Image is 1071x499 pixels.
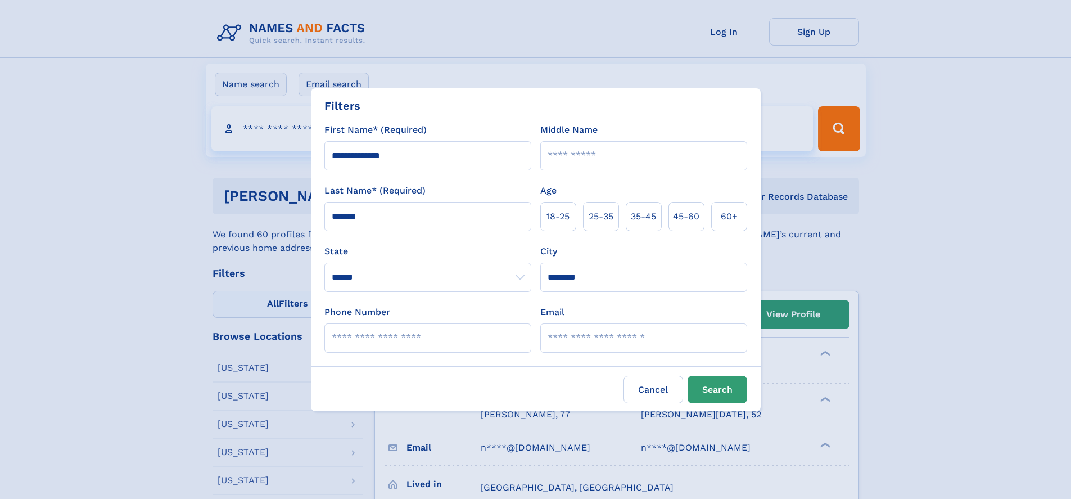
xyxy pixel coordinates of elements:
div: Filters [324,97,360,114]
span: 45‑60 [673,210,699,223]
label: Middle Name [540,123,598,137]
label: First Name* (Required) [324,123,427,137]
label: Phone Number [324,305,390,319]
label: Cancel [623,376,683,403]
label: City [540,245,557,258]
label: State [324,245,531,258]
span: 60+ [721,210,738,223]
span: 35‑45 [631,210,656,223]
label: Age [540,184,557,197]
label: Last Name* (Required) [324,184,426,197]
label: Email [540,305,564,319]
span: 18‑25 [546,210,570,223]
span: 25‑35 [589,210,613,223]
button: Search [688,376,747,403]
